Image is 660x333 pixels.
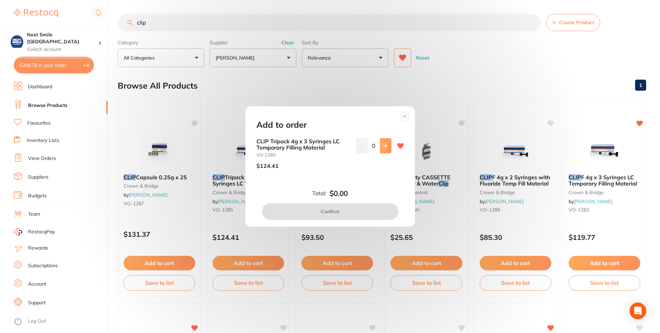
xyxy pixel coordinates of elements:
[630,303,646,319] div: Open Intercom Messenger
[329,189,348,198] b: $0.00
[256,152,351,157] small: VO-1285
[256,120,307,130] h2: Add to order
[256,163,279,169] p: $124.41
[256,138,351,151] b: CLIP Tripack 4g x 3 Syringes LC Temporary Filling Material
[312,190,327,196] label: Total:
[262,203,398,220] button: Confirm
